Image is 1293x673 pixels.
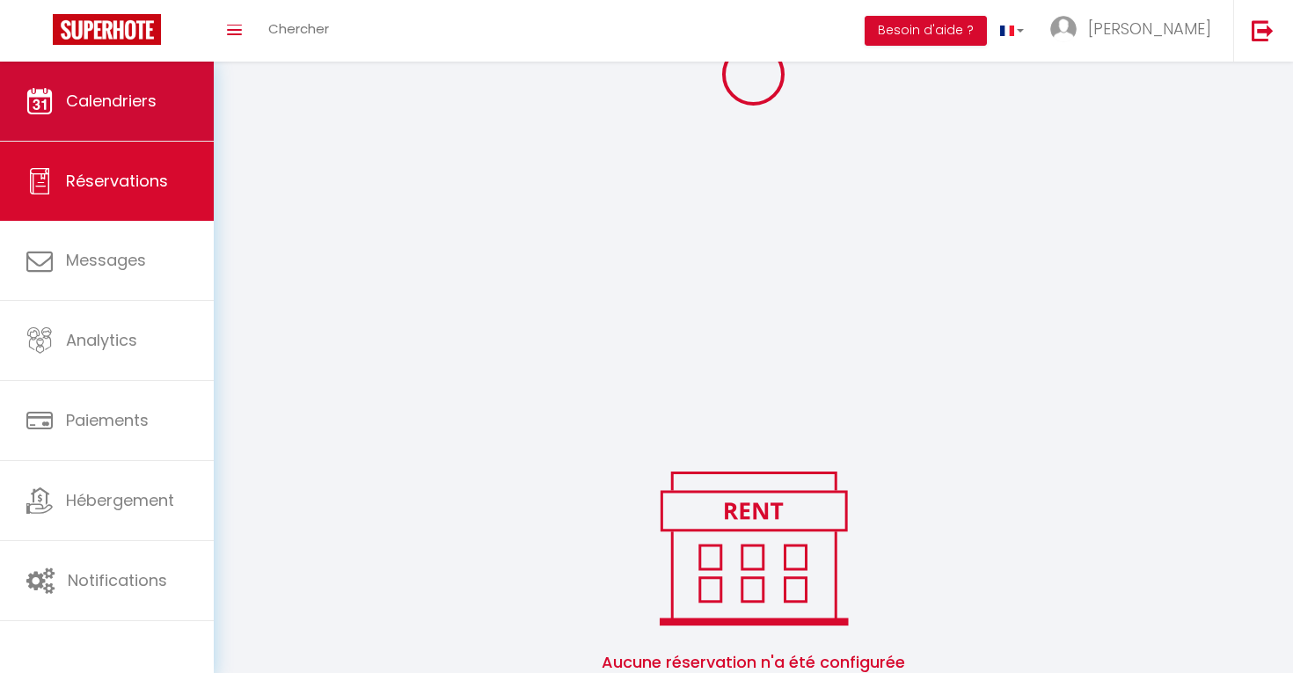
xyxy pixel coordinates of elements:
button: Ouvrir le widget de chat LiveChat [14,7,67,60]
img: Super Booking [53,14,161,45]
img: rent.png [641,464,866,633]
span: Analytics [66,329,137,351]
img: logout [1252,19,1274,41]
img: ... [1050,16,1077,42]
button: Besoin d'aide ? [865,16,987,46]
span: [PERSON_NAME] [1088,18,1211,40]
span: Réservations [66,170,168,192]
span: Notifications [68,569,167,591]
span: Messages [66,249,146,271]
span: Calendriers [66,90,157,112]
span: Paiements [66,409,149,431]
span: Chercher [268,19,329,38]
span: Hébergement [66,489,174,511]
